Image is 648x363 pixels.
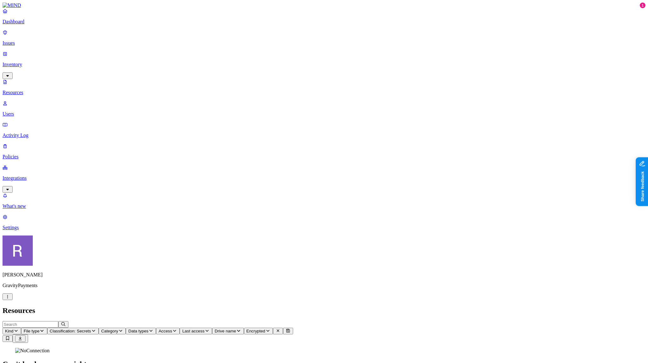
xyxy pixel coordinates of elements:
img: Rich Thompson [3,235,33,266]
span: Category [101,329,118,333]
a: Integrations [3,165,645,192]
span: File type [24,329,39,333]
p: Resources [3,90,645,95]
span: Kind [5,329,14,333]
span: Data types [128,329,148,333]
p: GravityPayments [3,283,645,288]
span: Last access [182,329,204,333]
div: 1 [640,3,645,8]
span: Access [159,329,172,333]
p: Issues [3,40,645,46]
p: Activity Log [3,133,645,138]
span: Classification: Secrets [50,329,91,333]
input: Search [3,321,58,328]
img: MIND [3,3,21,8]
a: Dashboard [3,8,645,25]
p: Dashboard [3,19,645,25]
a: Activity Log [3,122,645,138]
p: [PERSON_NAME] [3,272,645,278]
a: MIND [3,3,645,8]
a: Inventory [3,51,645,78]
p: Settings [3,225,645,230]
a: Settings [3,214,645,230]
a: What's new [3,193,645,209]
p: Policies [3,154,645,160]
p: What's new [3,203,645,209]
p: Integrations [3,175,645,181]
p: Inventory [3,62,645,67]
h2: Resources [3,306,645,315]
a: Policies [3,143,645,160]
a: Issues [3,30,645,46]
img: NoConnection [15,348,49,354]
a: Users [3,100,645,117]
span: Drive name [215,329,236,333]
a: Resources [3,79,645,95]
p: Users [3,111,645,117]
span: Encrypted [246,329,265,333]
